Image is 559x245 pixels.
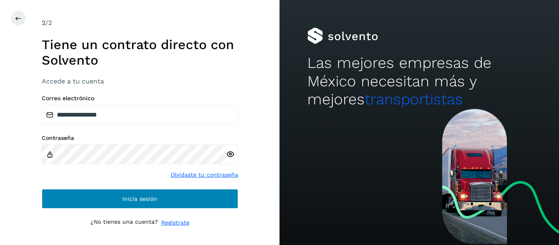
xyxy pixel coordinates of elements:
[365,90,463,108] span: transportistas
[42,19,45,27] span: 2
[42,77,238,85] h3: Accede a tu cuenta
[42,95,238,102] label: Correo electrónico
[122,196,157,202] span: Inicia sesión
[42,37,238,68] h1: Tiene un contrato directo con Solvento
[42,189,238,209] button: Inicia sesión
[42,135,238,142] label: Contraseña
[161,218,189,227] a: Regístrate
[90,218,158,227] p: ¿No tienes una cuenta?
[307,54,531,108] h2: Las mejores empresas de México necesitan más y mejores
[171,171,238,179] a: Olvidaste tu contraseña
